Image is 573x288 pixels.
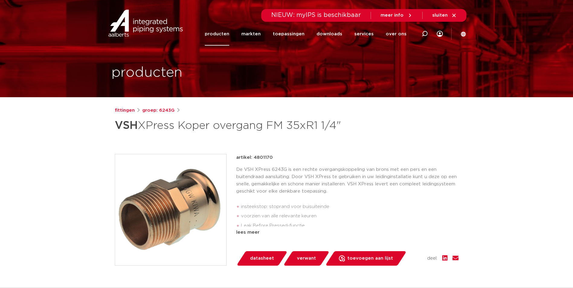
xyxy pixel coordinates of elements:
a: sluiten [432,13,457,18]
strong: VSH [115,120,138,131]
span: NIEUW: myIPS is beschikbaar [271,12,361,18]
a: groep: 6243G [142,107,175,114]
a: toepassingen [273,22,304,46]
li: Leak Before Pressed-functie [241,221,459,231]
a: producten [205,22,229,46]
h1: XPress Koper overgang FM 35xR1 1/4" [115,117,342,135]
li: voorzien van alle relevante keuren [241,211,459,221]
a: markten [241,22,261,46]
span: meer info [381,13,404,18]
a: verwant [283,251,330,266]
a: downloads [317,22,342,46]
a: meer info [381,13,413,18]
div: lees meer [236,229,459,236]
h1: producten [111,63,182,82]
span: verwant [297,254,316,263]
nav: Menu [205,22,407,46]
p: De VSH XPress 6243G is een rechte overgangskoppeling van brons met een pers en een buitendraad aa... [236,166,459,195]
p: artikel: 4801170 [236,154,273,161]
a: datasheet [236,251,288,266]
span: sluiten [432,13,448,18]
span: deel: [427,255,437,262]
span: toevoegen aan lijst [347,254,393,263]
li: insteekstop: stoprand voor buisuiteinde [241,202,459,212]
a: services [354,22,374,46]
span: datasheet [250,254,274,263]
img: Product Image for VSH XPress Koper overgang FM 35xR1 1/4" [115,154,226,265]
a: fittingen [115,107,135,114]
a: over ons [386,22,407,46]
